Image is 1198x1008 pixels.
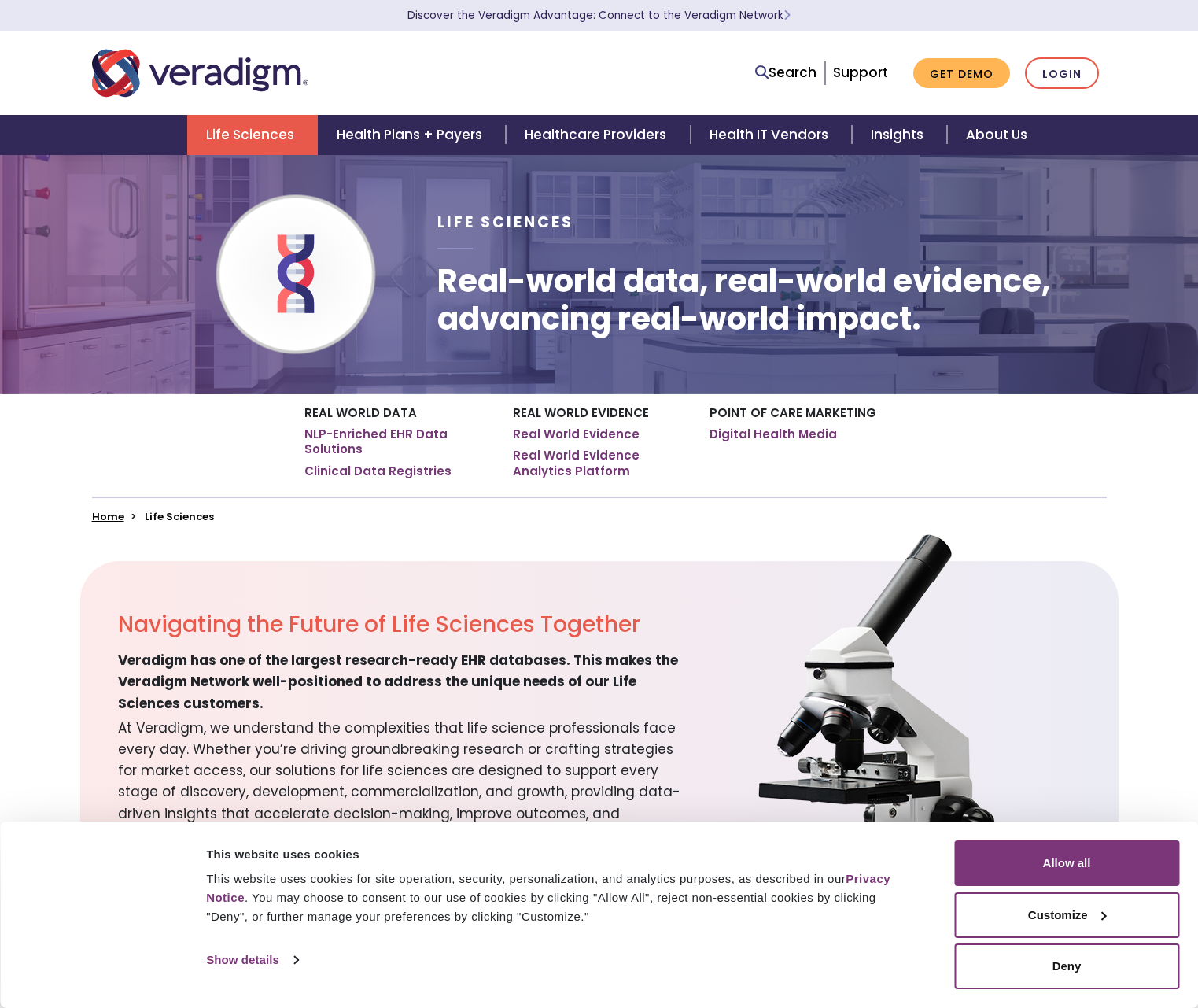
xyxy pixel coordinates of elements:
a: Support [833,63,888,82]
div: This website uses cookies [206,845,919,864]
a: Get Demo [913,58,1010,89]
h2: Navigating the Future of Life Sciences Together [118,611,686,638]
a: Real World Evidence Analytics Platform [513,448,686,478]
a: Real World Evidence [513,426,640,442]
img: Veradigm logo [92,47,308,99]
img: solution-life-sciences-future.png [658,530,1051,905]
a: Discover the Veradigm Advantage: Connect to the Veradigm NetworkLearn More [407,8,791,23]
span: Life Sciences [437,212,573,233]
a: Life Sciences [187,115,318,155]
a: Health IT Vendors [691,115,852,155]
button: Customize [954,892,1179,938]
span: At Veradigm, we understand the complexities that life science professionals face every day. Wheth... [118,714,686,846]
a: Healthcare Providers [506,115,690,155]
a: Digital Health Media [710,426,837,442]
div: This website uses cookies for site operation, security, personalization, and analytics purposes, ... [206,870,919,926]
button: Deny [954,943,1179,989]
button: Allow all [954,840,1179,886]
a: Clinical Data Registries [304,463,452,479]
a: Login [1025,57,1099,90]
a: Search [755,62,816,83]
span: Veradigm has one of the largest research-ready EHR databases. This makes the Veradigm Network wel... [118,650,686,714]
h1: Real-world data, real-world evidence, advancing real-world impact. [437,262,1106,338]
a: NLP-Enriched EHR Data Solutions [304,426,489,457]
a: About Us [947,115,1046,155]
a: Health Plans + Payers [318,115,506,155]
span: Learn More [783,8,791,23]
a: Insights [852,115,947,155]
a: Home [92,509,124,524]
a: Show details [206,948,297,972]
